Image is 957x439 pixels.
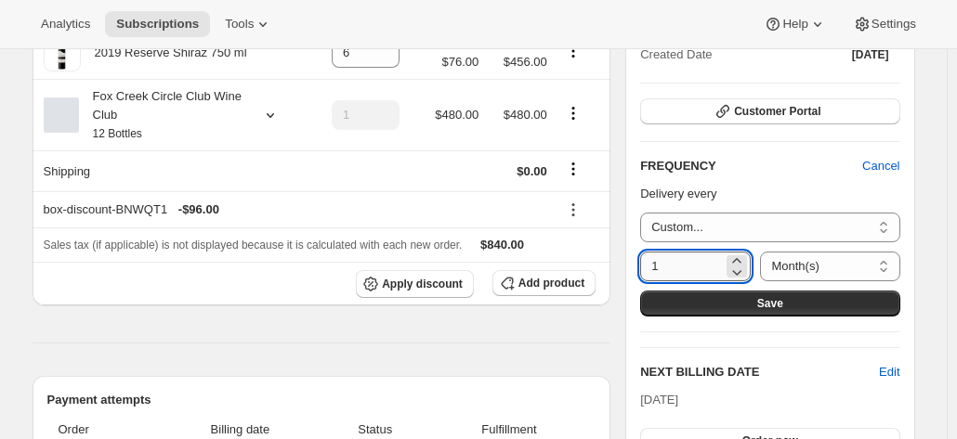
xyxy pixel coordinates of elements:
[517,164,547,178] span: $0.00
[558,41,588,61] button: Product actions
[30,11,101,37] button: Analytics
[47,391,596,409] h2: Payment attempts
[518,276,584,291] span: Add product
[842,11,927,37] button: Settings
[734,104,820,119] span: Customer Portal
[435,108,478,122] span: $480.00
[41,17,90,32] span: Analytics
[328,420,423,439] span: Status
[105,11,210,37] button: Subscriptions
[93,127,142,140] small: 12 Bottles
[214,11,283,37] button: Tools
[851,151,911,181] button: Cancel
[782,17,807,32] span: Help
[504,108,547,122] span: $480.00
[753,11,837,37] button: Help
[490,53,547,71] span: $456.00
[640,185,899,203] p: Delivery every
[640,363,879,381] h2: NEXT BILLING DATE
[44,200,547,219] div: box-discount-BNWQT1
[44,239,463,252] span: Sales tax (if applicable) is not displayed because it is calculated with each new order.
[434,420,584,439] span: Fulfillment
[558,103,588,123] button: Product actions
[116,17,199,32] span: Subscriptions
[879,363,899,381] button: Edit
[862,157,899,175] span: Cancel
[81,44,247,62] div: 2019 Reserve Shiraz 750 ml
[841,42,900,68] button: [DATE]
[558,159,588,179] button: Shipping actions
[492,270,596,296] button: Add product
[640,291,899,316] button: Save
[640,157,862,175] h2: FREQUENCY
[164,420,317,439] span: Billing date
[382,277,463,291] span: Apply discount
[757,296,783,311] span: Save
[480,238,524,252] span: $840.00
[872,17,916,32] span: Settings
[640,45,712,64] span: Created Date
[441,53,478,71] span: $76.00
[33,150,308,191] th: Shipping
[356,270,474,298] button: Apply discount
[178,200,219,219] span: - $96.00
[79,87,246,143] div: Fox Creek Circle Club Wine Club
[640,393,678,407] span: [DATE]
[852,47,889,62] span: [DATE]
[640,98,899,124] button: Customer Portal
[225,17,254,32] span: Tools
